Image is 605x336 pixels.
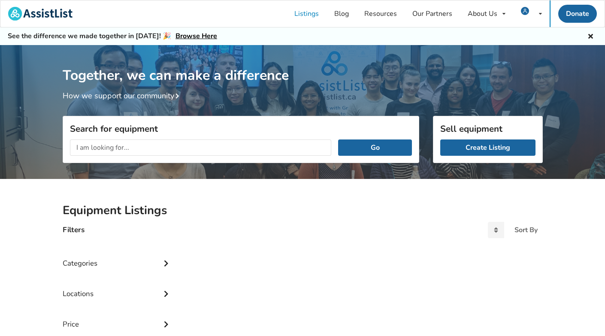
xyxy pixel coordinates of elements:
[63,303,172,333] div: Price
[357,0,405,27] a: Resources
[440,123,535,134] h3: Sell equipment
[175,31,217,41] a: Browse Here
[405,0,460,27] a: Our Partners
[63,45,543,84] h1: Together, we can make a difference
[468,10,497,17] div: About Us
[8,7,73,21] img: assistlist-logo
[514,227,538,233] div: Sort By
[63,91,183,101] a: How we support our community
[70,123,412,134] h3: Search for equipment
[70,139,332,156] input: I am looking for...
[287,0,327,27] a: Listings
[338,139,411,156] button: Go
[63,203,543,218] h2: Equipment Listings
[558,5,597,23] a: Donate
[8,32,217,41] h5: See the difference we made together in [DATE]! 🎉
[521,7,529,15] img: user icon
[327,0,357,27] a: Blog
[440,139,535,156] a: Create Listing
[63,242,172,272] div: Categories
[63,272,172,303] div: Locations
[63,225,85,235] h4: Filters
